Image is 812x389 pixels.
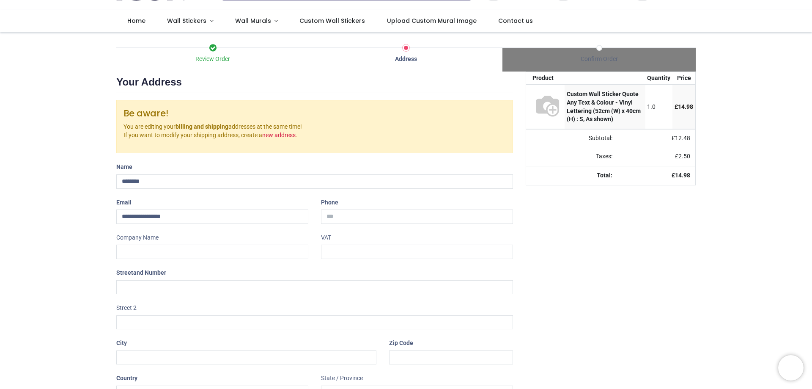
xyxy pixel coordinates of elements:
span: £ [675,103,693,110]
td: Taxes: [526,147,617,166]
label: Company Name [116,231,159,245]
span: Wall Stickers [167,17,206,25]
td: Subtotal: [526,129,617,148]
label: VAT [321,231,331,245]
div: Review Order [116,55,310,63]
img: S69495 - [WS-74142-S-F-DIGITAL] Custom Wall Sticker Quote Any Text & Colour - Vinyl Lettering (52... [532,90,563,121]
span: Upload Custom Mural Image [387,17,477,25]
label: Name [116,160,132,174]
span: 14.98 [678,103,693,110]
label: City [116,336,127,350]
span: Wall Murals [235,17,271,25]
iframe: Brevo live chat [778,355,804,381]
label: Phone [321,196,338,210]
strong: Total: [597,172,612,179]
th: Quantity [645,72,673,85]
span: 14.98 [675,172,690,179]
span: 12.48 [675,135,690,141]
span: Home [127,17,145,25]
b: billing and shipping [176,123,228,130]
span: and Number [133,269,166,276]
th: Price [672,72,695,85]
h4: Be aware! [123,107,506,119]
div: Confirm Order [502,55,696,63]
strong: Custom Wall Sticker Quote Any Text & Colour - Vinyl Lettering (52cm (W) x 40cm (H) : S, As shown) [567,91,641,122]
span: Contact us [498,17,533,25]
label: Street 2 [116,301,137,315]
a: Wall Stickers [156,10,224,32]
a: new address [262,132,296,138]
span: £ [675,153,690,160]
a: Wall Murals [224,10,289,32]
span: £ [672,135,690,141]
div: Address [310,55,503,63]
p: You are editing your addresses at the same time! If you want to modify your shipping address, cre... [123,123,506,139]
label: Country [116,371,137,386]
label: Zip Code [389,336,413,350]
label: Street [116,266,166,280]
h2: Your Address [116,75,513,93]
span: 2.50 [678,153,690,160]
label: Email [116,196,132,210]
th: Product [526,72,565,85]
label: State / Province [321,371,363,386]
div: 1.0 [647,103,670,111]
strong: £ [672,172,690,179]
span: Custom Wall Stickers [299,17,365,25]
